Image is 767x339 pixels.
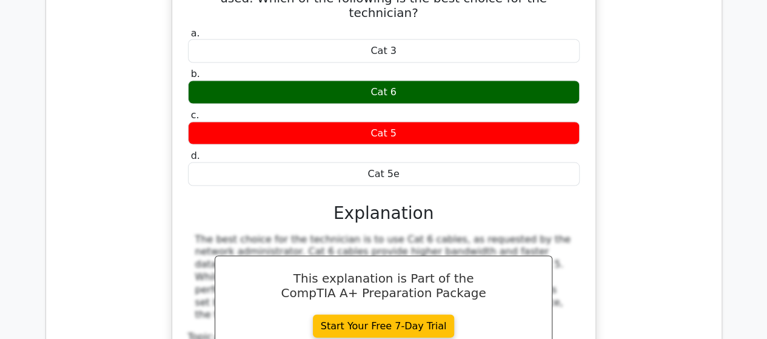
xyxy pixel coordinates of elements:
[191,27,200,38] span: a.
[313,314,455,337] a: Start Your Free 7-Day Trial
[195,233,572,321] div: The best choice for the technician is to use Cat 6 cables, as requested by the network administra...
[188,39,580,62] div: Cat 3
[188,162,580,186] div: Cat 5e
[191,149,200,161] span: d.
[188,121,580,145] div: Cat 5
[195,203,572,223] h3: Explanation
[191,67,200,79] span: b.
[191,109,199,120] span: c.
[188,80,580,104] div: Cat 6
